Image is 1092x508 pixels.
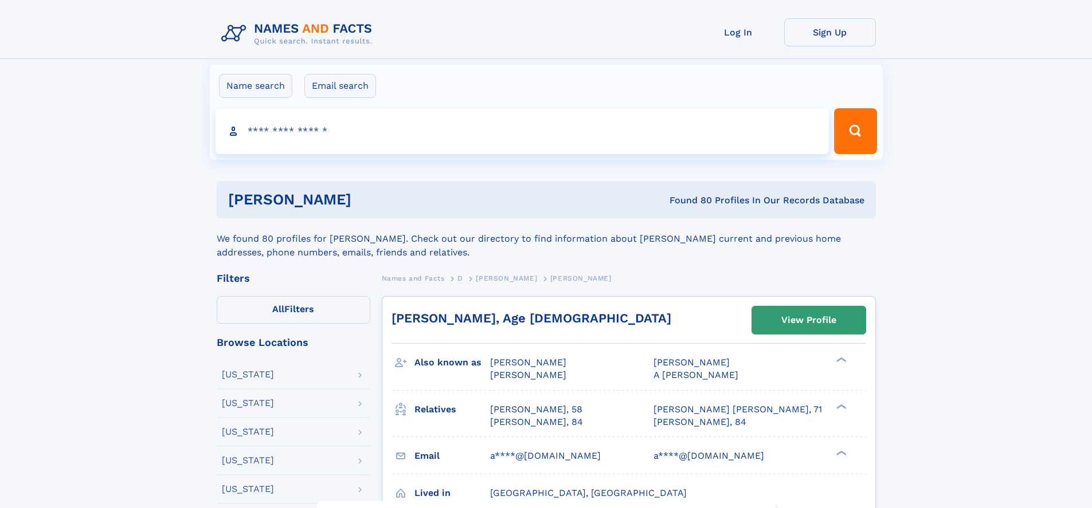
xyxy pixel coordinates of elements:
div: [US_STATE] [222,399,274,408]
a: [PERSON_NAME], 84 [490,416,583,428]
div: Browse Locations [217,337,370,348]
a: View Profile [752,306,866,334]
a: Sign Up [784,18,876,46]
h3: Relatives [414,400,490,419]
a: [PERSON_NAME], 58 [490,403,582,416]
a: Names and Facts [382,271,445,285]
span: All [272,304,284,314]
span: [PERSON_NAME] [550,274,612,282]
h3: Lived in [414,483,490,503]
h3: Email [414,446,490,466]
label: Email search [304,74,376,98]
a: [PERSON_NAME], 84 [653,416,746,428]
div: ❯ [833,403,847,410]
a: Log In [692,18,784,46]
span: [PERSON_NAME] [476,274,537,282]
a: [PERSON_NAME] [PERSON_NAME], 71 [653,403,822,416]
div: ❯ [833,449,847,456]
div: Found 80 Profiles In Our Records Database [510,194,864,207]
a: D [457,271,463,285]
div: View Profile [781,307,836,333]
span: D [457,274,463,282]
span: [PERSON_NAME] [490,357,566,368]
h3: Also known as [414,353,490,372]
a: [PERSON_NAME], Age [DEMOGRAPHIC_DATA] [392,311,671,325]
h1: [PERSON_NAME] [228,192,511,207]
input: search input [216,108,829,154]
span: [GEOGRAPHIC_DATA], [GEOGRAPHIC_DATA] [490,487,687,498]
div: [US_STATE] [222,485,274,494]
div: ❯ [833,356,847,364]
img: Logo Names and Facts [217,18,382,49]
span: [PERSON_NAME] [490,369,566,380]
div: We found 80 profiles for [PERSON_NAME]. Check out our directory to find information about [PERSON... [217,218,876,259]
label: Filters [217,296,370,324]
div: Filters [217,273,370,283]
span: [PERSON_NAME] [653,357,730,368]
button: Search Button [834,108,876,154]
a: [PERSON_NAME] [476,271,537,285]
div: [US_STATE] [222,456,274,465]
div: [US_STATE] [222,427,274,436]
div: [US_STATE] [222,370,274,379]
span: A [PERSON_NAME] [653,369,738,380]
label: Name search [219,74,292,98]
